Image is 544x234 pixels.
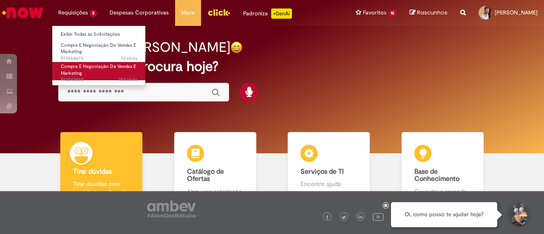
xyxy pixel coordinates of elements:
[147,200,196,217] img: logo_footer_ambev_rotulo_gray.png
[325,215,329,220] img: logo_footer_facebook.png
[1,4,45,21] img: ServiceNow
[121,55,137,62] span: 7d atrás
[58,8,88,17] span: Requisições
[58,59,485,74] h2: O que você procura hoje?
[506,202,531,228] button: Iniciar Conversa de Suporte
[121,55,137,62] time: 24/09/2025 18:35:53
[52,30,146,39] a: Exibir Todas as Solicitações
[363,8,386,17] span: Favoritos
[52,62,146,80] a: Aberto R13543860 : Compra E Negociação De Vendas E Marketing
[119,76,137,83] time: 17/09/2025 14:15:01
[243,8,292,19] div: Padroniza
[61,42,136,55] span: Compra E Negociação De Vendas E Marketing
[73,167,112,176] b: Tirar dúvidas
[61,55,137,62] span: R13564675
[181,8,195,17] span: More
[300,167,344,176] b: Serviços de TI
[300,180,357,188] p: Encontre ajuda
[414,167,459,183] b: Base de Conhecimento
[90,10,97,17] span: 2
[61,76,137,83] span: R13543860
[272,132,386,206] a: Serviços de TI Encontre ajuda
[52,25,146,86] ul: Requisições
[187,167,224,183] b: Catálogo de Ofertas
[110,8,169,17] span: Despesas Corporativas
[45,132,159,206] a: Tirar dúvidas Tirar dúvidas com Lupi Assist e Gen Ai
[410,9,448,17] a: Rascunhos
[414,187,471,196] p: Consulte e aprenda
[386,132,500,206] a: Base de Conhecimento Consulte e aprenda
[342,215,346,220] img: logo_footer_twitter.png
[388,10,397,17] span: 10
[495,9,538,16] span: [PERSON_NAME]
[73,180,130,197] p: Tirar dúvidas com Lupi Assist e Gen Ai
[358,215,363,220] img: logo_footer_linkedin.png
[187,187,244,196] p: Abra uma solicitação
[61,63,136,76] span: Compra E Negociação De Vendas E Marketing
[207,6,230,19] img: click_logo_yellow_360x200.png
[52,41,146,59] a: Aberto R13564675 : Compra E Negociação De Vendas E Marketing
[119,76,137,83] span: 15d atrás
[417,8,448,17] span: Rascunhos
[159,132,272,206] a: Catálogo de Ofertas Abra uma solicitação
[373,211,384,222] img: logo_footer_youtube.png
[271,8,292,19] p: +GenAi
[230,41,243,54] img: happy-face.png
[391,202,497,227] div: Oi, como posso te ajudar hoje?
